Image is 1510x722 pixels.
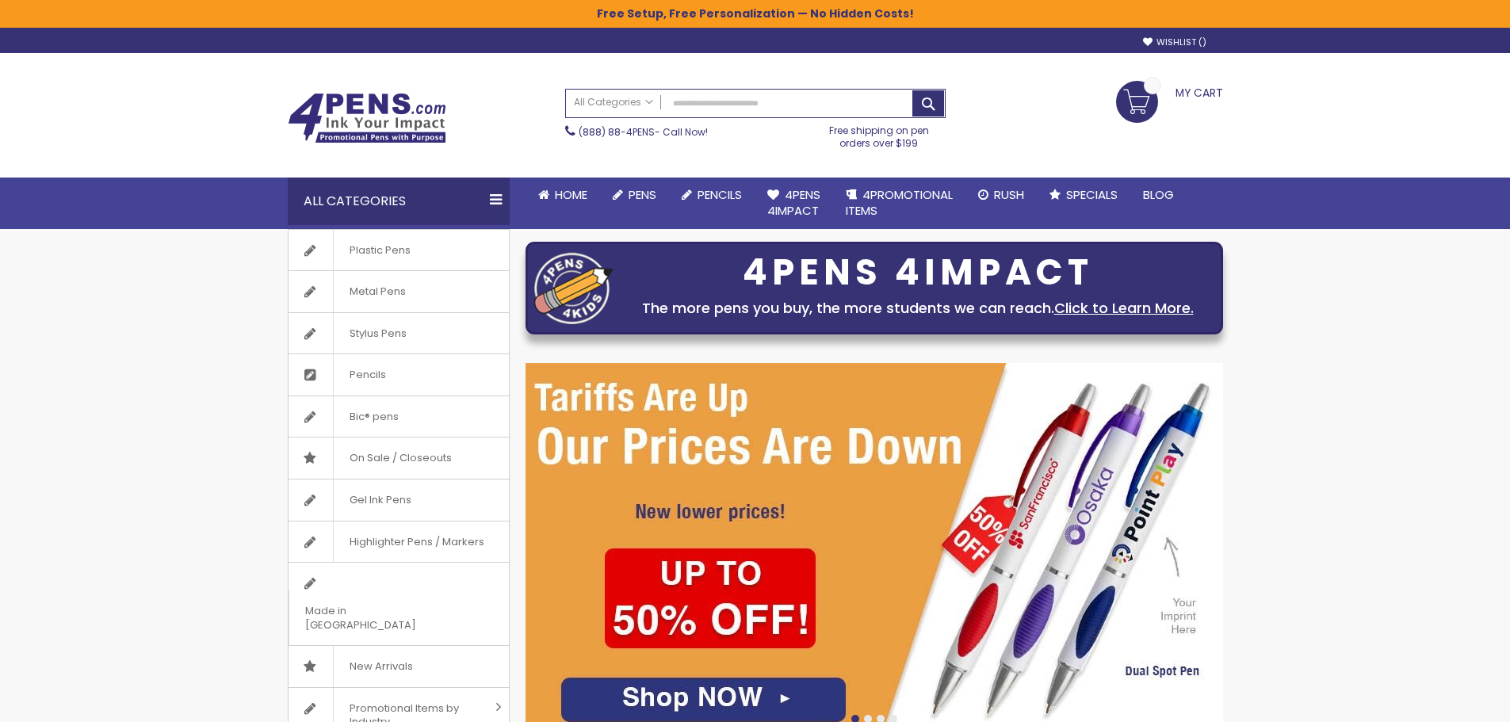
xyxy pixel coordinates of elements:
span: Home [555,186,587,203]
div: All Categories [288,178,510,225]
span: Stylus Pens [333,313,422,354]
a: Pencils [289,354,509,395]
a: (888) 88-4PENS [579,125,655,139]
span: Bic® pens [333,396,415,437]
span: Pens [629,186,656,203]
span: Highlighter Pens / Markers [333,521,500,563]
a: All Categories [566,90,661,116]
a: On Sale / Closeouts [289,437,509,479]
a: Stylus Pens [289,313,509,354]
a: 4Pens4impact [755,178,833,229]
a: Plastic Pens [289,230,509,271]
a: Pens [600,178,669,212]
span: 4PROMOTIONAL ITEMS [846,186,953,219]
span: Rush [994,186,1024,203]
a: 4PROMOTIONALITEMS [833,178,965,229]
a: Specials [1037,178,1130,212]
a: Metal Pens [289,271,509,312]
span: Metal Pens [333,271,422,312]
a: Bic® pens [289,396,509,437]
span: Plastic Pens [333,230,426,271]
a: Pencils [669,178,755,212]
span: Specials [1066,186,1118,203]
span: Made in [GEOGRAPHIC_DATA] [289,590,469,645]
a: Made in [GEOGRAPHIC_DATA] [289,563,509,645]
a: Gel Ink Pens [289,479,509,521]
a: New Arrivals [289,646,509,687]
a: Click to Learn More. [1054,298,1194,318]
a: Home [526,178,600,212]
img: 4Pens Custom Pens and Promotional Products [288,93,446,143]
span: Gel Ink Pens [333,479,427,521]
div: 4PENS 4IMPACT [621,256,1214,289]
a: Wishlist [1143,36,1206,48]
span: New Arrivals [333,646,429,687]
a: Highlighter Pens / Markers [289,521,509,563]
span: On Sale / Closeouts [333,437,468,479]
span: Pencils [698,186,742,203]
div: The more pens you buy, the more students we can reach. [621,297,1214,319]
a: Blog [1130,178,1187,212]
span: Blog [1143,186,1174,203]
span: - Call Now! [579,125,708,139]
span: 4Pens 4impact [767,186,820,219]
div: Free shipping on pen orders over $199 [812,118,946,150]
img: four_pen_logo.png [534,252,614,324]
a: Rush [965,178,1037,212]
span: All Categories [574,96,653,109]
span: Pencils [333,354,402,395]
